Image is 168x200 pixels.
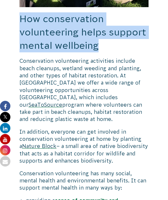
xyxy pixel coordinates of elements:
[19,13,146,50] span: How conservation volunteering helps support mental wellbeing
[19,170,146,191] span: Conservation volunteering has many social, mental health and environmental benefits. It can suppo...
[19,58,141,107] span: Conservation volunteering activities include beach cleanups, wetland weeding and planting, and ot...
[19,102,142,122] span: program where volunteers can take part in beach cleanups, habitat restoration and reducing plasti...
[19,143,148,164] span: – a small area of native biodiversity that acts as a habitat corridor for wildlife and supports a...
[22,143,56,149] a: Nature Block
[19,129,141,149] span: In addition, everyone can get involved in conservation volunteering at home by planting a
[29,102,62,108] a: SeaToSource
